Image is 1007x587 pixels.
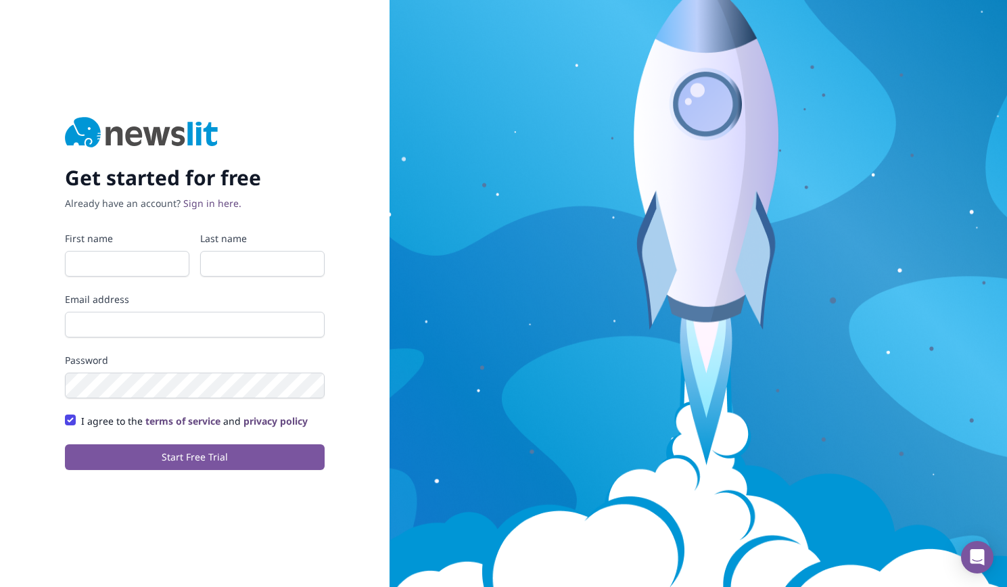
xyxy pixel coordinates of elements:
[65,166,325,190] h2: Get started for free
[65,197,325,210] p: Already have an account?
[65,117,218,149] img: Newslit
[961,541,993,573] div: Open Intercom Messenger
[65,444,325,470] button: Start Free Trial
[65,354,325,367] label: Password
[145,415,220,427] a: terms of service
[243,415,308,427] a: privacy policy
[81,415,308,428] label: I agree to the and
[200,232,325,245] label: Last name
[183,197,241,210] a: Sign in here.
[65,232,189,245] label: First name
[65,293,325,306] label: Email address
